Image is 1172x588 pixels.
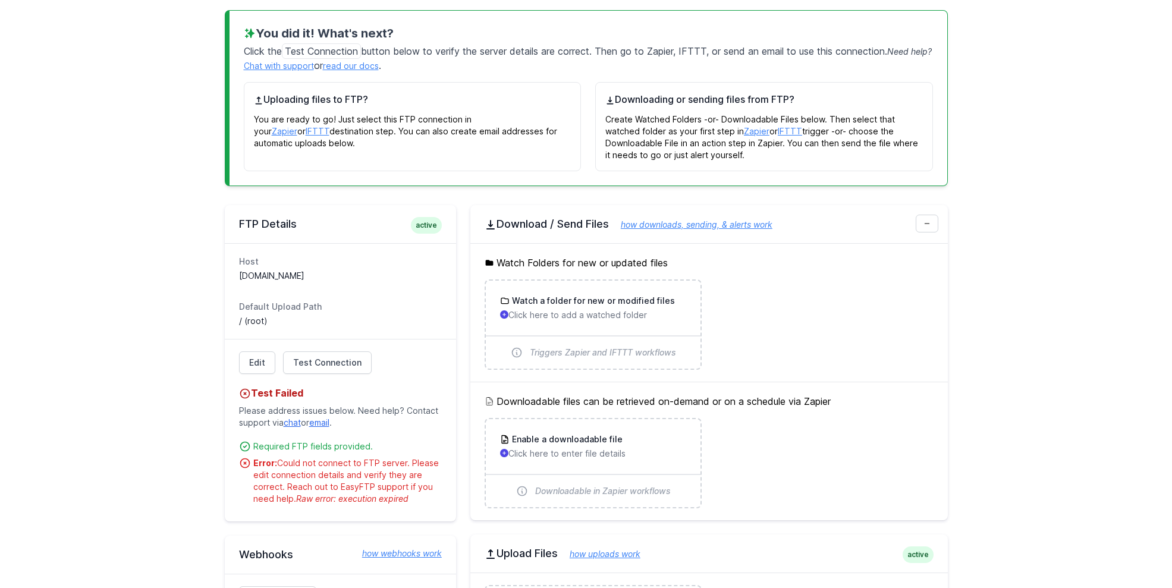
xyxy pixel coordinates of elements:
a: Chat with support [244,61,314,71]
h2: Upload Files [485,546,934,561]
a: read our docs [323,61,379,71]
h3: Watch a folder for new or modified files [510,295,675,307]
h4: Test Failed [239,386,442,400]
a: Zapier [744,126,769,136]
iframe: Drift Widget Chat Controller [1113,529,1158,574]
dd: [DOMAIN_NAME] [239,270,442,282]
span: active [903,546,934,563]
p: Create Watched Folders -or- Downloadable Files below. Then select that watched folder as your fir... [605,106,923,161]
h5: Watch Folders for new or updated files [485,256,934,270]
span: Triggers Zapier and IFTTT workflows [530,347,676,359]
p: Click here to add a watched folder [500,309,686,321]
h3: You did it! What's next? [244,25,933,42]
a: IFTTT [778,126,802,136]
span: Downloadable in Zapier workflows [535,485,671,497]
a: Enable a downloadable file Click here to enter file details Downloadable in Zapier workflows [486,419,700,507]
h2: Webhooks [239,548,442,562]
p: You are ready to go! Just select this FTP connection in your or destination step. You can also cr... [254,106,571,149]
a: how webhooks work [350,548,442,559]
a: how uploads work [558,549,640,559]
dt: Host [239,256,442,268]
h4: Uploading files to FTP? [254,92,571,106]
span: active [411,217,442,234]
strong: Error: [253,458,277,468]
a: Edit [239,351,275,374]
a: Watch a folder for new or modified files Click here to add a watched folder Triggers Zapier and I... [486,281,700,369]
a: Test Connection [283,351,372,374]
h4: Downloading or sending files from FTP? [605,92,923,106]
h3: Enable a downloadable file [510,433,623,445]
div: Required FTP fields provided. [253,441,442,452]
a: chat [284,417,301,427]
h2: FTP Details [239,217,442,231]
a: email [309,417,329,427]
span: Test Connection [293,357,362,369]
a: how downloads, sending, & alerts work [609,219,772,229]
h2: Download / Send Files [485,217,934,231]
dd: / (root) [239,315,442,327]
a: Zapier [272,126,297,136]
p: Please address issues below. Need help? Contact support via or . [239,400,442,433]
span: Need help? [887,46,932,56]
span: Raw error: execution expired [296,493,409,504]
p: Click the button below to verify the server details are correct. Then go to Zapier, IFTTT, or sen... [244,42,933,73]
h5: Downloadable files can be retrieved on-demand or on a schedule via Zapier [485,394,934,408]
a: IFTTT [306,126,329,136]
dt: Default Upload Path [239,301,442,313]
span: Test Connection [282,43,361,59]
p: Click here to enter file details [500,448,686,460]
div: Could not connect to FTP server. Please edit connection details and verify they are correct. Reac... [253,457,442,505]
